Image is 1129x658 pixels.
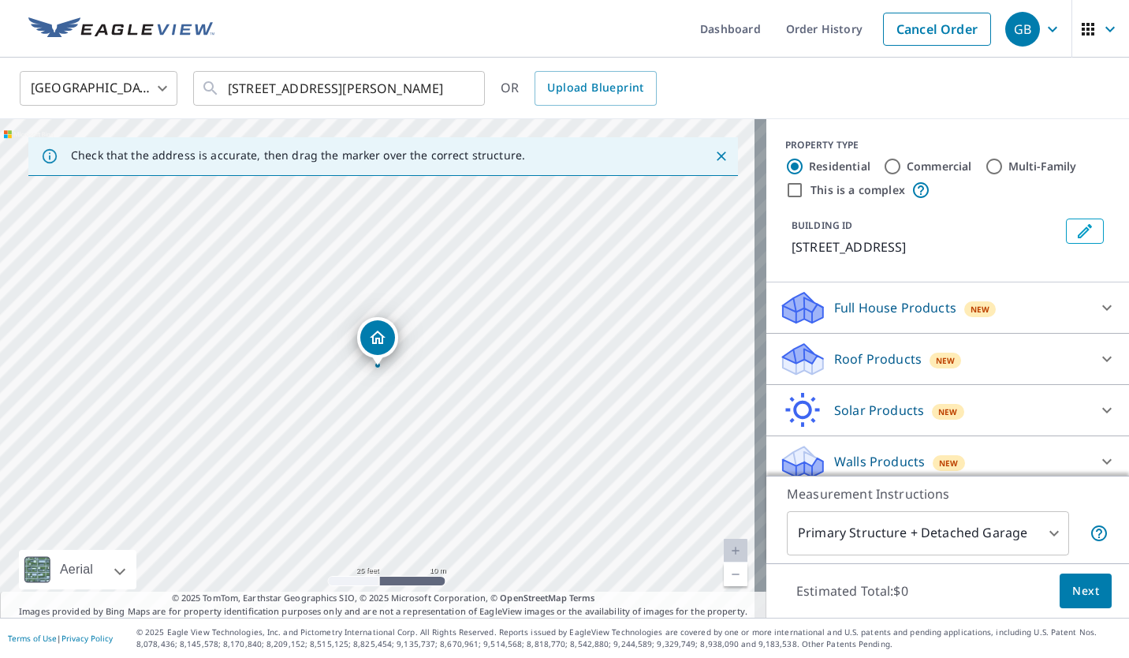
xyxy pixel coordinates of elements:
[535,71,656,106] a: Upload Blueprint
[1072,581,1099,601] span: Next
[834,350,922,368] p: Roof Products
[938,406,958,418] span: New
[172,592,595,605] span: © 2025 TomTom, Earthstar Geographics SIO, © 2025 Microsoft Corporation, ©
[500,592,566,604] a: OpenStreetMap
[1008,159,1077,174] label: Multi-Family
[787,511,1069,555] div: Primary Structure + Detached Garage
[971,303,990,316] span: New
[834,298,956,317] p: Full House Products
[809,159,870,174] label: Residential
[61,633,113,644] a: Privacy Policy
[787,484,1109,503] p: Measurement Instructions
[711,146,732,166] button: Close
[136,626,1121,650] p: © 2025 Eagle View Technologies, Inc. and Pictometry International Corp. All Rights Reserved. Repo...
[779,340,1116,378] div: Roof ProductsNew
[779,391,1116,429] div: Solar ProductsNew
[228,66,453,110] input: Search by address or latitude-longitude
[55,550,98,589] div: Aerial
[939,457,959,469] span: New
[724,539,747,563] a: Current Level 20, Zoom In Disabled
[1090,524,1109,543] span: Your report will include the primary structure and a detached garage if one exists.
[8,633,57,644] a: Terms of Use
[1066,219,1104,244] button: Edit building 1
[20,66,177,110] div: [GEOGRAPHIC_DATA]
[784,574,921,608] p: Estimated Total: $0
[779,289,1116,327] div: Full House ProductsNew
[779,443,1116,480] div: Walls ProductsNew
[1005,12,1040,47] div: GB
[1060,574,1112,609] button: Next
[357,317,398,366] div: Dropped pin, building 1, Residential property, 808 Forest Glade Dr Chesapeake, VA 23322
[28,17,214,41] img: EV Logo
[936,354,956,367] span: New
[883,13,991,46] a: Cancel Order
[19,550,136,589] div: Aerial
[792,219,852,232] p: BUILDING ID
[569,592,595,604] a: Terms
[792,237,1060,256] p: [STREET_ADDRESS]
[71,148,525,163] p: Check that the address is accurate, then drag the marker over the correct structure.
[810,182,905,198] label: This is a complex
[724,563,747,586] a: Current Level 20, Zoom Out
[834,401,924,420] p: Solar Products
[785,138,1110,152] div: PROPERTY TYPE
[8,634,113,643] p: |
[907,159,972,174] label: Commercial
[547,78,643,98] span: Upload Blueprint
[834,452,925,471] p: Walls Products
[501,71,657,106] div: OR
